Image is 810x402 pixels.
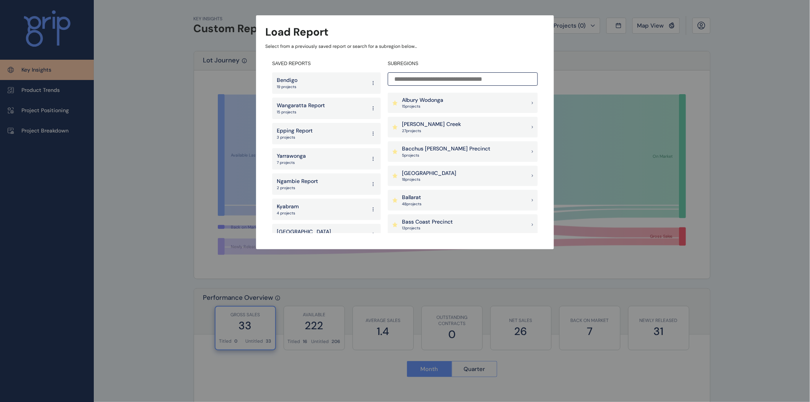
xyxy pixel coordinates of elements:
[402,145,490,153] p: Bacchus [PERSON_NAME] Precinct
[277,77,297,84] p: Bendigo
[402,104,443,109] p: 15 project s
[402,226,453,231] p: 13 project s
[388,60,538,67] h4: SUBREGIONS
[402,201,421,207] p: 48 project s
[277,152,306,160] p: Yarrawonga
[277,185,318,191] p: 2 projects
[277,160,306,165] p: 7 projects
[277,109,325,115] p: 15 projects
[277,178,318,185] p: Ngambie Report
[402,194,421,201] p: Ballarat
[265,43,545,50] p: Select from a previously saved report or search for a subregion below...
[402,170,456,177] p: [GEOGRAPHIC_DATA]
[402,153,490,158] p: 5 project s
[272,60,381,67] h4: SAVED REPORTS
[265,25,328,39] h3: Load Report
[402,96,443,104] p: Albury Wodonga
[277,203,299,211] p: Kyabram
[277,135,313,140] p: 3 projects
[277,228,331,236] p: [GEOGRAPHIC_DATA]
[402,128,461,134] p: 27 project s
[402,177,456,182] p: 18 project s
[277,127,313,135] p: Epping Report
[277,102,325,109] p: Wangaratta Report
[402,218,453,226] p: Bass Coast Precinct
[277,84,297,90] p: 19 projects
[402,121,461,128] p: [PERSON_NAME] Creek
[277,211,299,216] p: 4 projects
